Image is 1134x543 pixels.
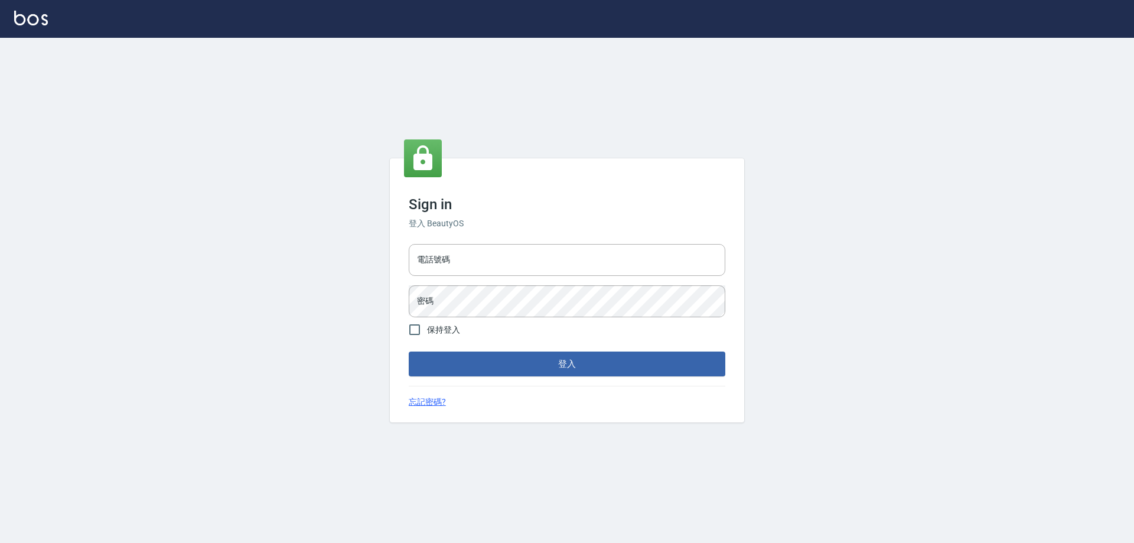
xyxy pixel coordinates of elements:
button: 登入 [409,352,725,376]
span: 保持登入 [427,324,460,336]
img: Logo [14,11,48,25]
h3: Sign in [409,196,725,213]
a: 忘記密碼? [409,396,446,408]
h6: 登入 BeautyOS [409,217,725,230]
